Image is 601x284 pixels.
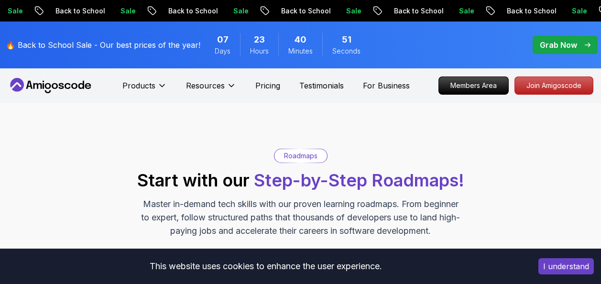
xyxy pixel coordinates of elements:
div: This website uses cookies to enhance the user experience. [7,256,524,277]
a: For Business [363,80,410,91]
p: Sale [295,6,326,16]
a: Pricing [255,80,280,91]
button: Products [122,80,167,99]
p: Back to School [118,6,183,16]
p: Sale [70,6,100,16]
span: Hours [250,46,269,56]
span: Minutes [288,46,313,56]
p: Master in-demand tech skills with our proven learning roadmaps. From beginner to expert, follow s... [140,197,461,238]
a: Testimonials [299,80,344,91]
span: 23 Hours [254,33,265,46]
span: 51 Seconds [342,33,351,46]
p: Sale [521,6,552,16]
a: Members Area [438,76,509,95]
p: 🔥 Back to School Sale - Our best prices of the year! [6,39,200,51]
span: 40 Minutes [295,33,306,46]
p: Join Amigoscode [515,77,593,94]
button: Accept cookies [538,258,594,274]
p: Grab Now [540,39,577,51]
p: Sale [408,6,439,16]
span: Step-by-Step Roadmaps! [254,170,464,191]
p: Sale [183,6,213,16]
p: Members Area [439,77,508,94]
span: Seconds [332,46,361,56]
p: Back to School [343,6,408,16]
p: Back to School [5,6,70,16]
a: Join Amigoscode [514,76,593,95]
p: Back to School [456,6,521,16]
p: Products [122,80,155,91]
p: Back to School [230,6,295,16]
span: Days [215,46,230,56]
p: Roadmaps [284,151,317,161]
h2: Start with our [137,171,464,190]
button: Resources [186,80,236,99]
p: Resources [186,80,225,91]
span: 7 Days [217,33,229,46]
